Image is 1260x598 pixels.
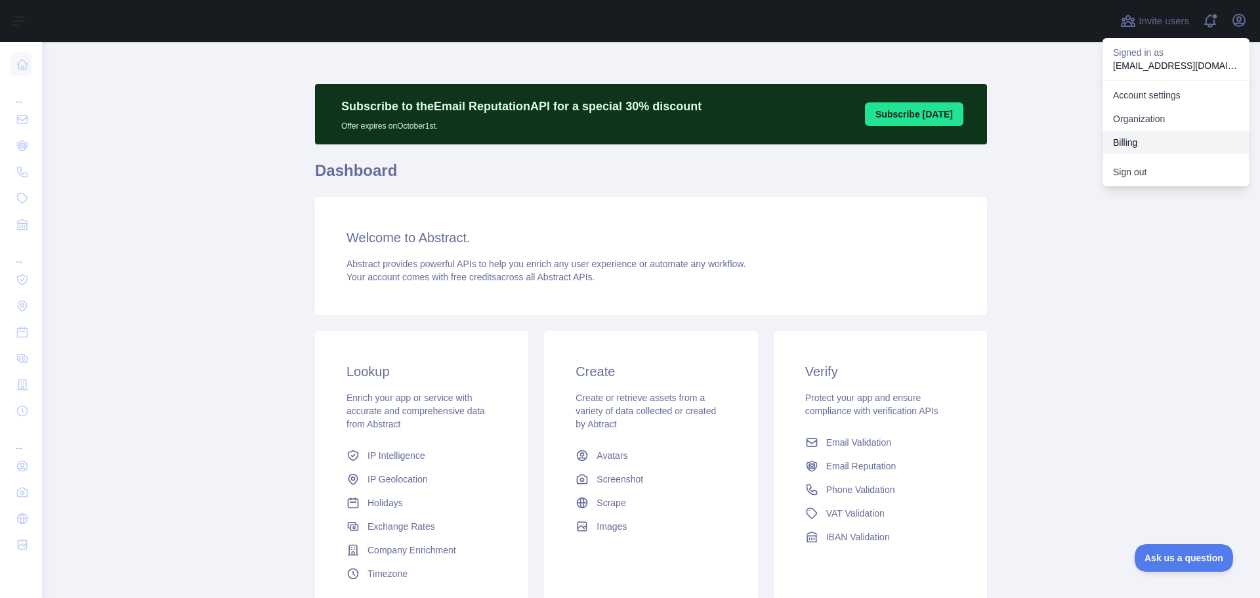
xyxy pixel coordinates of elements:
[341,562,502,586] a: Timezone
[570,515,731,538] a: Images
[341,515,502,538] a: Exchange Rates
[800,502,961,525] a: VAT Validation
[1135,544,1234,572] iframe: Toggle Customer Support
[10,239,31,265] div: ...
[315,160,987,192] h1: Dashboard
[341,538,502,562] a: Company Enrichment
[800,478,961,502] a: Phone Validation
[10,425,31,452] div: ...
[341,97,702,116] p: Subscribe to the Email Reputation API for a special 30 % discount
[576,393,716,429] span: Create or retrieve assets from a variety of data collected or created by Abtract
[826,530,890,544] span: IBAN Validation
[341,467,502,491] a: IP Geolocation
[367,473,428,486] span: IP Geolocation
[805,362,955,381] h3: Verify
[346,228,955,247] h3: Welcome to Abstract.
[570,491,731,515] a: Scrape
[346,362,497,381] h3: Lookup
[346,259,746,269] span: Abstract provides powerful APIs to help you enrich any user experience or automate any workflow.
[570,467,731,491] a: Screenshot
[597,496,625,509] span: Scrape
[597,473,643,486] span: Screenshot
[570,444,731,467] a: Avatars
[367,449,425,462] span: IP Intelligence
[367,496,403,509] span: Holidays
[451,272,496,282] span: free credits
[826,436,891,449] span: Email Validation
[597,520,627,533] span: Images
[341,491,502,515] a: Holidays
[1113,46,1239,59] p: Signed in as
[826,483,895,496] span: Phone Validation
[341,444,502,467] a: IP Intelligence
[1102,131,1249,154] button: Billing
[1113,59,1239,72] p: [EMAIL_ADDRESS][DOMAIN_NAME]
[800,454,961,478] a: Email Reputation
[1102,83,1249,107] a: Account settings
[800,525,961,549] a: IBAN Validation
[341,116,702,131] p: Offer expires on October 1st.
[1118,11,1192,32] button: Invite users
[800,431,961,454] a: Email Validation
[865,102,963,126] button: Subscribe [DATE]
[367,520,435,533] span: Exchange Rates
[805,393,938,416] span: Protect your app and ensure compliance with verification APIs
[346,393,485,429] span: Enrich your app or service with accurate and comprehensive data from Abstract
[367,544,456,557] span: Company Enrichment
[826,459,896,473] span: Email Reputation
[1139,14,1189,29] span: Invite users
[826,507,885,520] span: VAT Validation
[367,567,408,580] span: Timezone
[1102,160,1249,184] button: Sign out
[346,272,595,282] span: Your account comes with across all Abstract APIs.
[10,79,31,105] div: ...
[1102,107,1249,131] a: Organization
[576,362,726,381] h3: Create
[597,449,627,462] span: Avatars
